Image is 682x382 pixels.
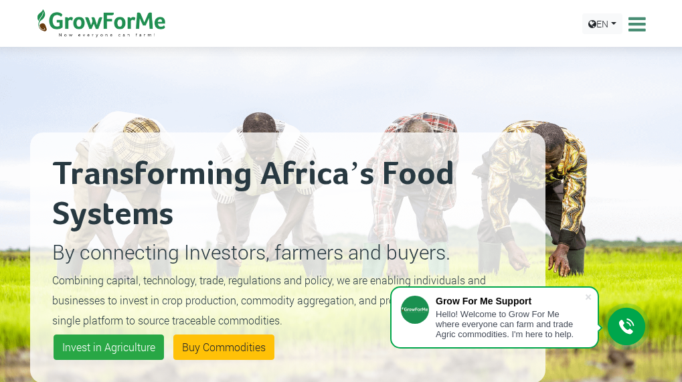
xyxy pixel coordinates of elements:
h2: Transforming Africa’s Food Systems [52,155,523,235]
p: By connecting Investors, farmers and buyers. [52,237,523,267]
a: Buy Commodities [173,335,274,360]
div: Hello! Welcome to Grow For Me where everyone can farm and trade Agric commodities. I'm here to help. [436,309,584,339]
div: Grow For Me Support [436,296,584,306]
small: Combining capital, technology, trade, regulations and policy, we are enabling individuals and bus... [52,273,503,327]
a: Invest in Agriculture [54,335,164,360]
a: EN [582,13,622,34]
